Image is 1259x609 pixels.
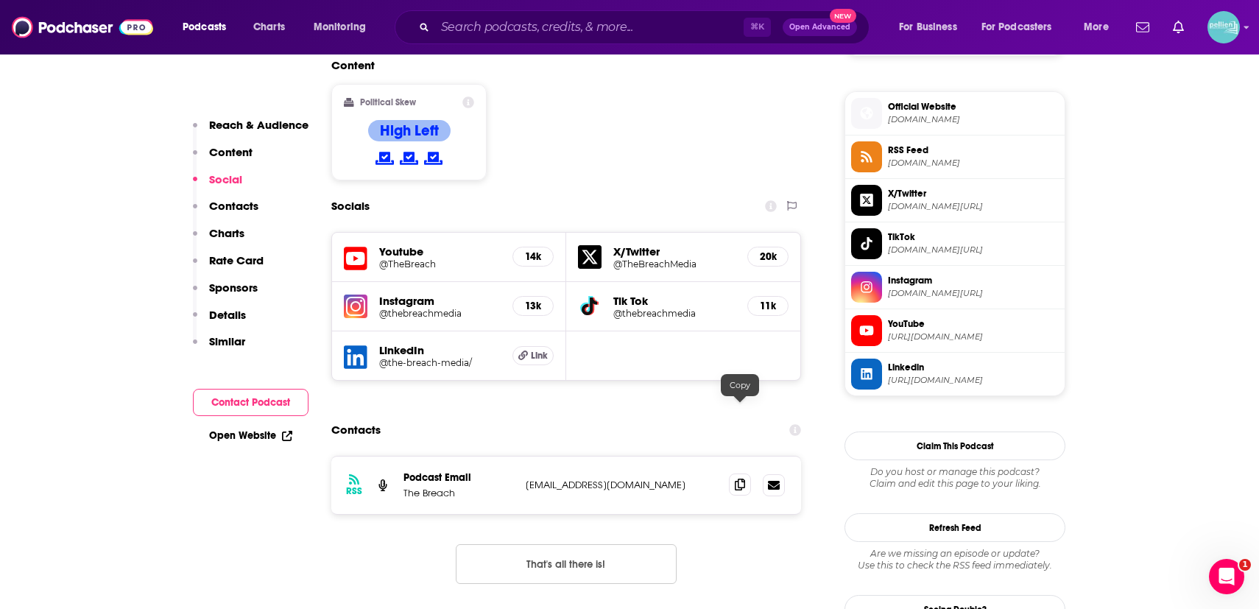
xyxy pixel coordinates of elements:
button: open menu [889,15,976,39]
span: Official Website [888,100,1059,113]
a: Official Website[DOMAIN_NAME] [851,98,1059,129]
h5: X/Twitter [613,244,736,258]
img: User Profile [1207,11,1240,43]
input: Search podcasts, credits, & more... [435,15,744,39]
p: Contacts [209,199,258,213]
p: Similar [209,334,245,348]
span: YouTube [888,317,1059,331]
p: Rate Card [209,253,264,267]
span: ⌘ K [744,18,771,37]
span: For Business [899,17,957,38]
a: X/Twitter[DOMAIN_NAME][URL] [851,185,1059,216]
a: @thebreachmedia [613,308,736,319]
span: TikTok [888,230,1059,244]
h5: Tik Tok [613,294,736,308]
a: Link [512,346,554,365]
button: Rate Card [193,253,264,281]
span: RSS Feed [888,144,1059,157]
p: Sponsors [209,281,258,295]
span: https://www.linkedin.com/company/the-breach-media/ [888,375,1059,386]
span: X/Twitter [888,187,1059,200]
span: instagram.com/thebreachmedia [888,288,1059,299]
span: Podcasts [183,17,226,38]
button: Details [193,308,246,335]
span: Logged in as JessicaPellien [1207,11,1240,43]
img: iconImage [344,295,367,318]
span: For Podcasters [981,17,1052,38]
span: Link [531,350,548,362]
button: Sponsors [193,281,258,308]
button: Contacts [193,199,258,226]
button: open menu [303,15,385,39]
button: Contact Podcast [193,389,308,416]
a: RSS Feed[DOMAIN_NAME] [851,141,1059,172]
h5: 14k [525,250,541,263]
div: Claim and edit this page to your liking. [844,466,1065,490]
a: YouTube[URL][DOMAIN_NAME] [851,315,1059,346]
a: Show notifications dropdown [1167,15,1190,40]
button: open menu [172,15,245,39]
span: New [830,9,856,23]
button: Content [193,145,253,172]
h2: Content [331,58,789,72]
p: Details [209,308,246,322]
span: https://www.youtube.com/@TheBreach [888,331,1059,342]
div: Search podcasts, credits, & more... [409,10,884,44]
button: Open AdvancedNew [783,18,857,36]
p: Content [209,145,253,159]
span: twitter.com/TheBreachMedia [888,201,1059,212]
a: Open Website [209,429,292,442]
span: Instagram [888,274,1059,287]
button: open menu [972,15,1073,39]
span: breachmedia.ca [888,114,1059,125]
a: @the-breach-media/ [379,357,501,368]
h2: Contacts [331,416,381,444]
h3: RSS [346,485,362,497]
p: The Breach [403,487,514,499]
p: Podcast Email [403,471,514,484]
span: 1 [1239,559,1251,571]
button: Charts [193,226,244,253]
button: Show profile menu [1207,11,1240,43]
h5: 13k [525,300,541,312]
h5: LinkedIn [379,343,501,357]
span: Linkedin [888,361,1059,374]
a: Instagram[DOMAIN_NAME][URL] [851,272,1059,303]
a: @TheBreachMedia [613,258,736,270]
div: Are we missing an episode or update? Use this to check the RSS feed immediately. [844,548,1065,571]
p: Social [209,172,242,186]
div: Copy [721,374,759,396]
h2: Political Skew [360,97,416,108]
button: open menu [1073,15,1127,39]
button: Nothing here. [456,544,677,584]
h4: High Left [380,122,439,140]
span: Do you host or manage this podcast? [844,466,1065,478]
iframe: Intercom live chat [1209,559,1244,594]
a: @TheBreach [379,258,501,270]
a: TikTok[DOMAIN_NAME][URL] [851,228,1059,259]
a: Charts [244,15,294,39]
span: More [1084,17,1109,38]
span: Open Advanced [789,24,850,31]
h5: 20k [760,250,776,263]
h2: Socials [331,192,370,220]
button: Reach & Audience [193,118,308,145]
button: Similar [193,334,245,362]
p: [EMAIL_ADDRESS][DOMAIN_NAME] [526,479,717,491]
img: Podchaser - Follow, Share and Rate Podcasts [12,13,153,41]
a: @thebreachmedia [379,308,501,319]
button: Social [193,172,242,200]
a: Show notifications dropdown [1130,15,1155,40]
p: Charts [209,226,244,240]
span: tiktok.com/@thebreachmedia [888,244,1059,256]
h5: Youtube [379,244,501,258]
button: Refresh Feed [844,513,1065,542]
h5: 11k [760,300,776,312]
h5: Instagram [379,294,501,308]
